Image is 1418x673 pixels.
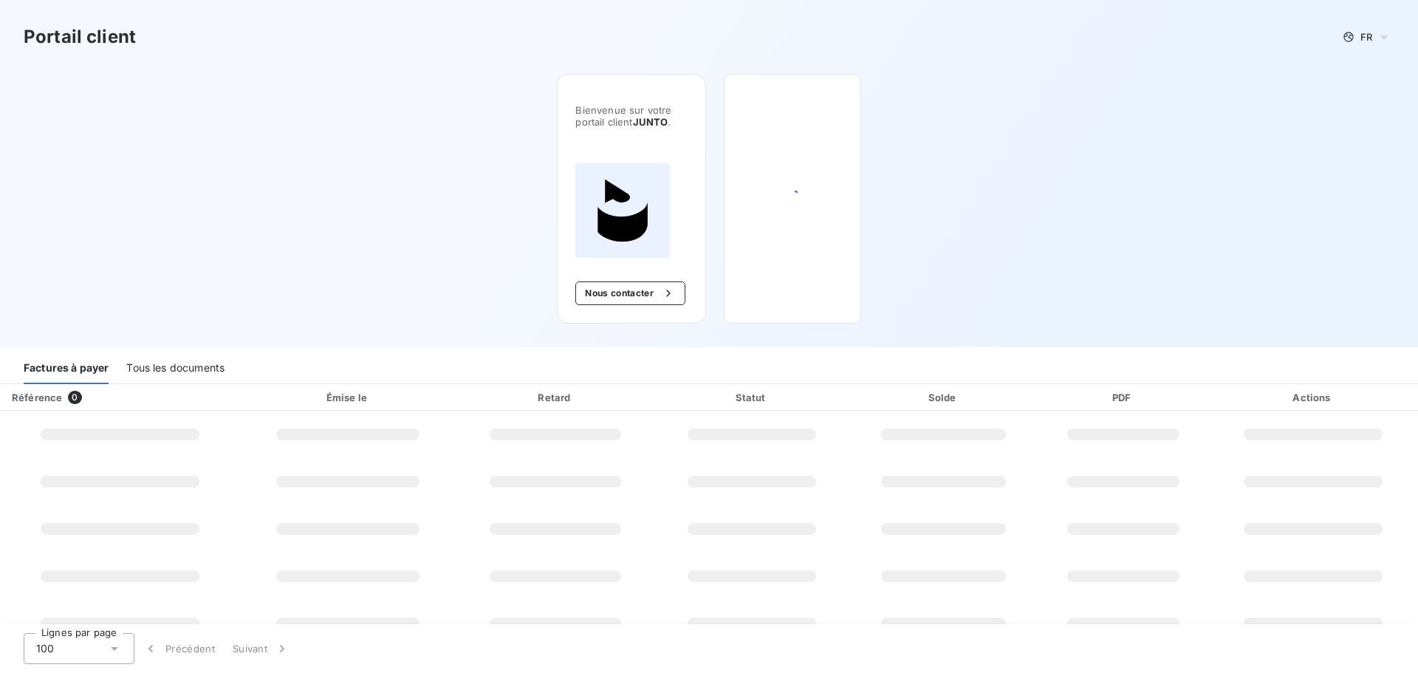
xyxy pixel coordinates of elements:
button: Suivant [224,633,298,664]
button: Nous contacter [575,281,685,305]
div: Retard [459,390,652,405]
button: Précédent [134,633,224,664]
img: Company logo [575,163,670,258]
div: Statut [658,390,846,405]
div: Solde [852,390,1035,405]
div: Référence [12,392,62,403]
div: Émise le [243,390,453,405]
span: 0 [68,391,81,404]
h3: Portail client [24,24,136,50]
div: Factures à payer [24,353,109,384]
span: JUNTO [633,116,668,128]
span: Bienvenue sur votre portail client . [575,104,688,128]
span: 100 [36,641,54,656]
div: Tous les documents [126,353,225,384]
div: PDF [1041,390,1205,405]
span: FR [1360,31,1372,43]
div: Actions [1211,390,1415,405]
